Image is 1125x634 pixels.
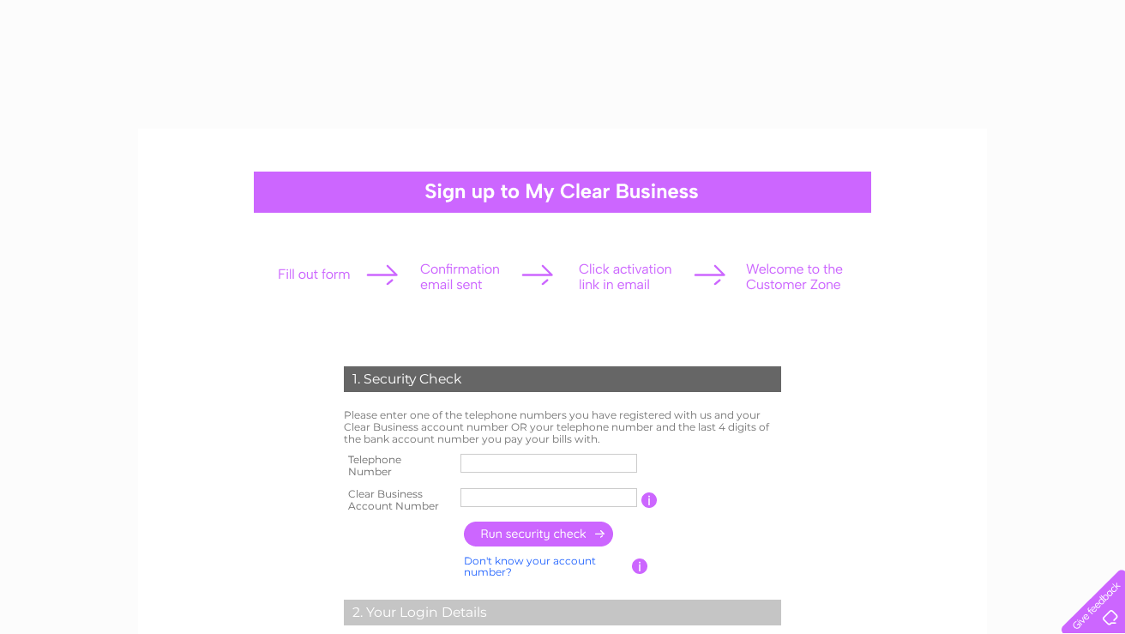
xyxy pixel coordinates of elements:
[464,554,596,579] a: Don't know your account number?
[340,483,456,517] th: Clear Business Account Number
[344,600,781,625] div: 2. Your Login Details
[340,405,785,449] td: Please enter one of the telephone numbers you have registered with us and your Clear Business acc...
[340,449,456,483] th: Telephone Number
[641,492,658,508] input: Information
[632,559,648,574] input: Information
[344,366,781,392] div: 1. Security Check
